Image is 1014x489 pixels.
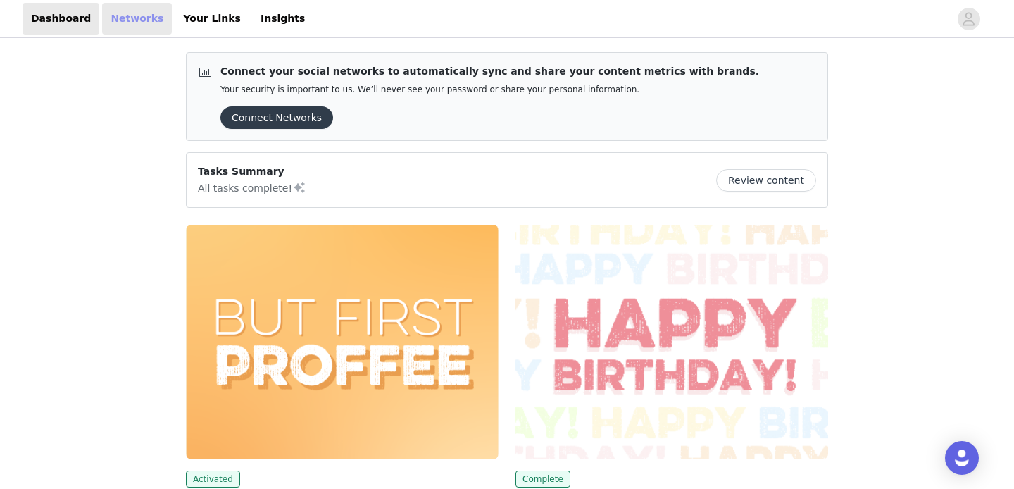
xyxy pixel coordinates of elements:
img: Clean Simple Eats [515,225,828,459]
p: Your security is important to us. We’ll never see your password or share your personal information. [220,85,759,95]
p: Connect your social networks to automatically sync and share your content metrics with brands. [220,64,759,79]
img: Clean Simple Eats [186,225,499,459]
span: Activated [186,471,240,488]
a: Networks [102,3,172,35]
a: Dashboard [23,3,99,35]
a: Insights [252,3,313,35]
div: avatar [962,8,975,30]
button: Review content [716,169,816,192]
span: Complete [515,471,570,488]
a: Your Links [175,3,249,35]
p: Tasks Summary [198,164,306,179]
div: Open Intercom Messenger [945,441,979,475]
p: All tasks complete! [198,179,306,196]
button: Connect Networks [220,106,333,129]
